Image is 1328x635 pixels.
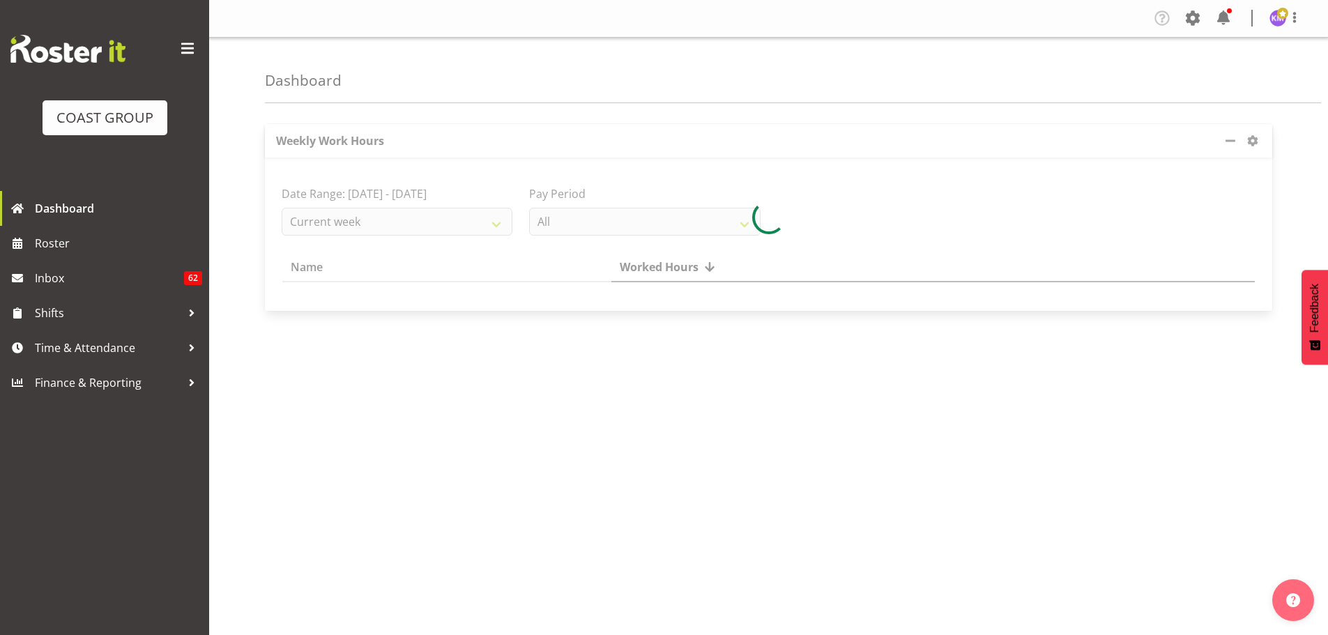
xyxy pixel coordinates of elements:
span: Dashboard [35,198,202,219]
span: Time & Attendance [35,337,181,358]
img: Rosterit website logo [10,35,125,63]
img: help-xxl-2.png [1286,593,1300,607]
button: Feedback - Show survey [1302,270,1328,365]
span: Finance & Reporting [35,372,181,393]
span: 62 [184,271,202,285]
span: Inbox [35,268,184,289]
span: Roster [35,233,202,254]
div: COAST GROUP [56,107,153,128]
span: Shifts [35,303,181,323]
h4: Dashboard [265,72,342,89]
span: Feedback [1308,284,1321,332]
img: kohl-midgley3888.jpg [1269,10,1286,26]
